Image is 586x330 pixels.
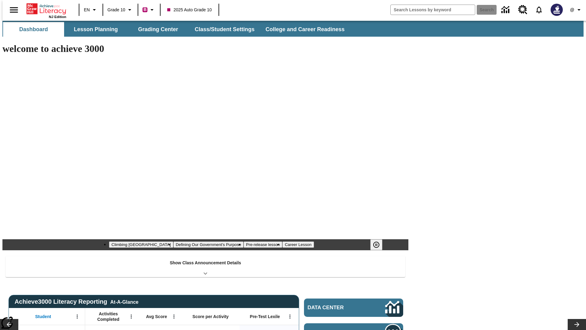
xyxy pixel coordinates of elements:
div: Show Class Announcement Details [5,256,405,277]
button: Grading Center [128,22,189,37]
div: SubNavbar [2,22,350,37]
span: 2025 Auto Grade 10 [167,7,212,13]
button: Open Menu [73,312,82,321]
button: Open side menu [5,1,23,19]
a: Data Center [304,299,403,317]
span: Data Center [308,305,365,311]
button: Slide 1 Climbing Mount Tai [109,241,173,248]
span: Avg Score [146,314,167,319]
button: Slide 3 Pre-release lesson [244,241,282,248]
button: Class/Student Settings [190,22,259,37]
input: search field [391,5,475,15]
button: Boost Class color is violet red. Change class color [140,4,158,15]
button: Open Menu [285,312,295,321]
button: Lesson Planning [65,22,126,37]
button: Pause [370,239,382,250]
button: Dashboard [3,22,64,37]
span: NJ Edition [49,15,66,19]
button: Open Menu [169,312,179,321]
p: Show Class Announcement Details [170,260,241,266]
h1: welcome to achieve 3000 [2,43,408,54]
span: Pre-Test Lexile [250,314,280,319]
span: @ [570,7,574,13]
span: Score per Activity [193,314,229,319]
div: Pause [370,239,389,250]
img: Avatar [551,4,563,16]
a: Data Center [498,2,515,18]
span: Achieve3000 Literacy Reporting [15,298,139,305]
button: College and Career Readiness [261,22,349,37]
a: Notifications [531,2,547,18]
button: Lesson carousel, Next [568,319,586,330]
div: SubNavbar [2,21,584,37]
a: Home [27,3,66,15]
span: Grade 10 [107,7,125,13]
button: Language: EN, Select a language [81,4,101,15]
span: Student [35,314,51,319]
button: Slide 4 Career Lesson [282,241,314,248]
span: B [143,6,146,13]
span: EN [84,7,90,13]
span: Activities Completed [88,311,128,322]
div: At-A-Glance [110,298,138,305]
button: Slide 2 Defining Our Government's Purpose [173,241,244,248]
button: Open Menu [127,312,136,321]
button: Grade: Grade 10, Select a grade [105,4,136,15]
button: Profile/Settings [566,4,586,15]
div: Home [27,2,66,19]
a: Resource Center, Will open in new tab [515,2,531,18]
button: Select a new avatar [547,2,566,18]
